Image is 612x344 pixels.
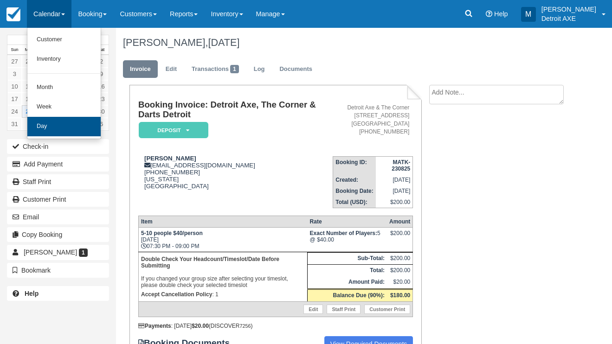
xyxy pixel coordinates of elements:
[94,45,109,55] th: Sat
[27,117,101,136] a: Day
[25,290,39,297] b: Help
[79,248,88,257] span: 1
[159,60,184,78] a: Edit
[138,155,333,190] div: [EMAIL_ADDRESS][DOMAIN_NAME] [PHONE_NUMBER] [US_STATE] [GEOGRAPHIC_DATA]
[308,289,387,301] th: Balance Due (90%):
[141,290,305,299] p: : 1
[141,256,279,269] b: Double Check Your Headcount/Timeslot/Date Before Submitting
[7,45,22,55] th: Sun
[390,292,410,299] strong: $180.00
[192,323,209,329] strong: $20.00
[376,197,413,208] td: $200.00
[27,97,101,117] a: Week
[7,118,22,130] a: 31
[303,305,323,314] a: Edit
[22,105,36,118] a: 25
[7,263,109,278] button: Bookmark
[141,230,203,236] strong: 5-10 people $40/person
[22,80,36,93] a: 11
[247,60,272,78] a: Log
[7,139,109,154] button: Check-in
[364,305,410,314] a: Customer Print
[94,93,109,105] a: 23
[24,248,77,256] span: [PERSON_NAME]
[27,28,101,139] ul: Calendar
[7,93,22,105] a: 17
[308,216,387,227] th: Rate
[27,78,101,97] a: Month
[7,174,109,189] a: Staff Print
[387,265,413,277] td: $200.00
[333,156,376,174] th: Booking ID:
[308,265,387,277] th: Total:
[230,65,239,73] span: 1
[138,227,307,252] td: [DATE] 07:30 PM - 09:00 PM
[392,159,410,172] strong: MATK-230825
[94,55,109,68] a: 2
[7,192,109,207] a: Customer Print
[541,14,596,23] p: Detroit AXE
[486,11,492,17] i: Help
[138,100,333,119] h1: Booking Invoice: Detroit Axe, The Corner & Darts Detroit
[138,216,307,227] th: Item
[6,7,20,21] img: checkfront-main-nav-mini-logo.png
[27,30,101,50] a: Customer
[387,216,413,227] th: Amount
[185,60,246,78] a: Transactions1
[387,252,413,264] td: $200.00
[94,105,109,118] a: 30
[308,227,387,252] td: 5 @ $40.00
[22,118,36,130] a: 1
[22,45,36,55] th: Mon
[389,230,410,244] div: $200.00
[387,276,413,289] td: $20.00
[336,104,409,136] address: Detroit Axe & The Corner [STREET_ADDRESS] [GEOGRAPHIC_DATA] [PHONE_NUMBER]
[240,323,251,329] small: 7256
[7,55,22,68] a: 27
[308,276,387,289] th: Amount Paid:
[138,121,205,139] a: Deposit
[376,185,413,197] td: [DATE]
[139,122,208,138] em: Deposit
[94,68,109,80] a: 9
[144,155,196,162] strong: [PERSON_NAME]
[27,50,101,69] a: Inventory
[272,60,319,78] a: Documents
[22,55,36,68] a: 28
[208,37,239,48] span: [DATE]
[22,93,36,105] a: 18
[494,10,508,18] span: Help
[123,60,158,78] a: Invoice
[123,37,568,48] h1: [PERSON_NAME],
[333,197,376,208] th: Total (USD):
[138,323,171,329] strong: Payments
[310,230,377,236] strong: Exact Number of Players
[7,80,22,93] a: 10
[141,291,212,298] strong: Accept Cancellation Policy
[7,245,109,260] a: [PERSON_NAME] 1
[327,305,361,314] a: Staff Print
[7,286,109,301] a: Help
[521,7,536,22] div: M
[7,157,109,172] button: Add Payment
[333,174,376,185] th: Created:
[308,252,387,264] th: Sub-Total:
[141,255,305,290] p: If you changed your group size after selecting your timeslot, please double check your selected t...
[7,68,22,80] a: 3
[7,210,109,224] button: Email
[7,105,22,118] a: 24
[94,118,109,130] a: 6
[541,5,596,14] p: [PERSON_NAME]
[333,185,376,197] th: Booking Date:
[376,174,413,185] td: [DATE]
[22,68,36,80] a: 4
[7,227,109,242] button: Copy Booking
[94,80,109,93] a: 16
[138,323,413,329] div: : [DATE] (DISCOVER )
